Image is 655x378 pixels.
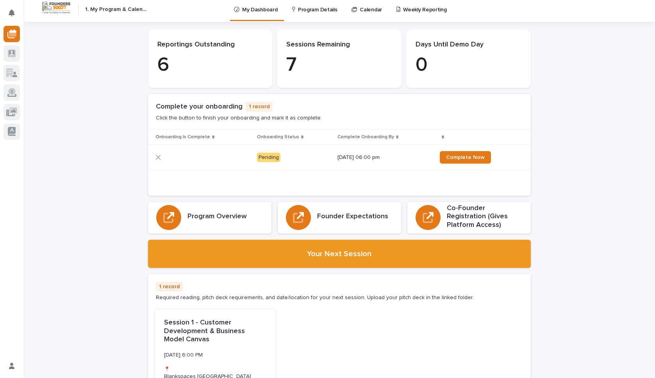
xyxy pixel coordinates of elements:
div: Pending [257,153,280,162]
a: Co-Founder Registration (Gives Platform Access) [407,202,531,234]
tr: Pending[DATE] 06:00 pmComplete Now [148,144,531,170]
p: Days Until Demo Day [416,41,521,49]
p: Onboarding Is Complete [155,133,210,141]
p: Reportings Outstanding [157,41,263,49]
a: Program Overview [148,202,271,234]
p: 7 [286,53,392,77]
p: Complete Onboarding By [337,133,394,141]
p: Required reading, pitch deck requirements, and date/location for your next session. Upload your p... [156,294,474,301]
h3: Program Overview [187,212,247,221]
p: [DATE] 6:00 PM [164,352,267,358]
h3: Founder Expectations [317,212,388,221]
p: 6 [157,53,263,77]
h2: 1. My Program & Calendar [85,6,148,13]
p: Click the button to finish your onboarding and mark it as complete. [156,115,322,121]
p: 0 [416,53,521,77]
button: Notifications [4,5,20,21]
span: Complete Now [446,155,485,160]
a: Founder Expectations [278,202,401,234]
p: Sessions Remaining [286,41,392,49]
h3: 📍 [164,366,267,373]
div: Notifications [10,9,20,22]
p: Session 1 - Customer Development & Business Model Canvas [164,319,267,344]
p: 1 record [246,102,273,112]
a: Complete Now [440,151,491,164]
img: Workspace Logo [41,0,71,15]
h1: Complete your onboarding [156,103,243,111]
h2: Your Next Session [307,249,371,259]
p: 1 record [156,282,183,292]
p: Onboarding Status [257,133,299,141]
p: [DATE] 06:00 pm [337,154,434,161]
h3: Co-Founder Registration (Gives Platform Access) [447,204,523,230]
